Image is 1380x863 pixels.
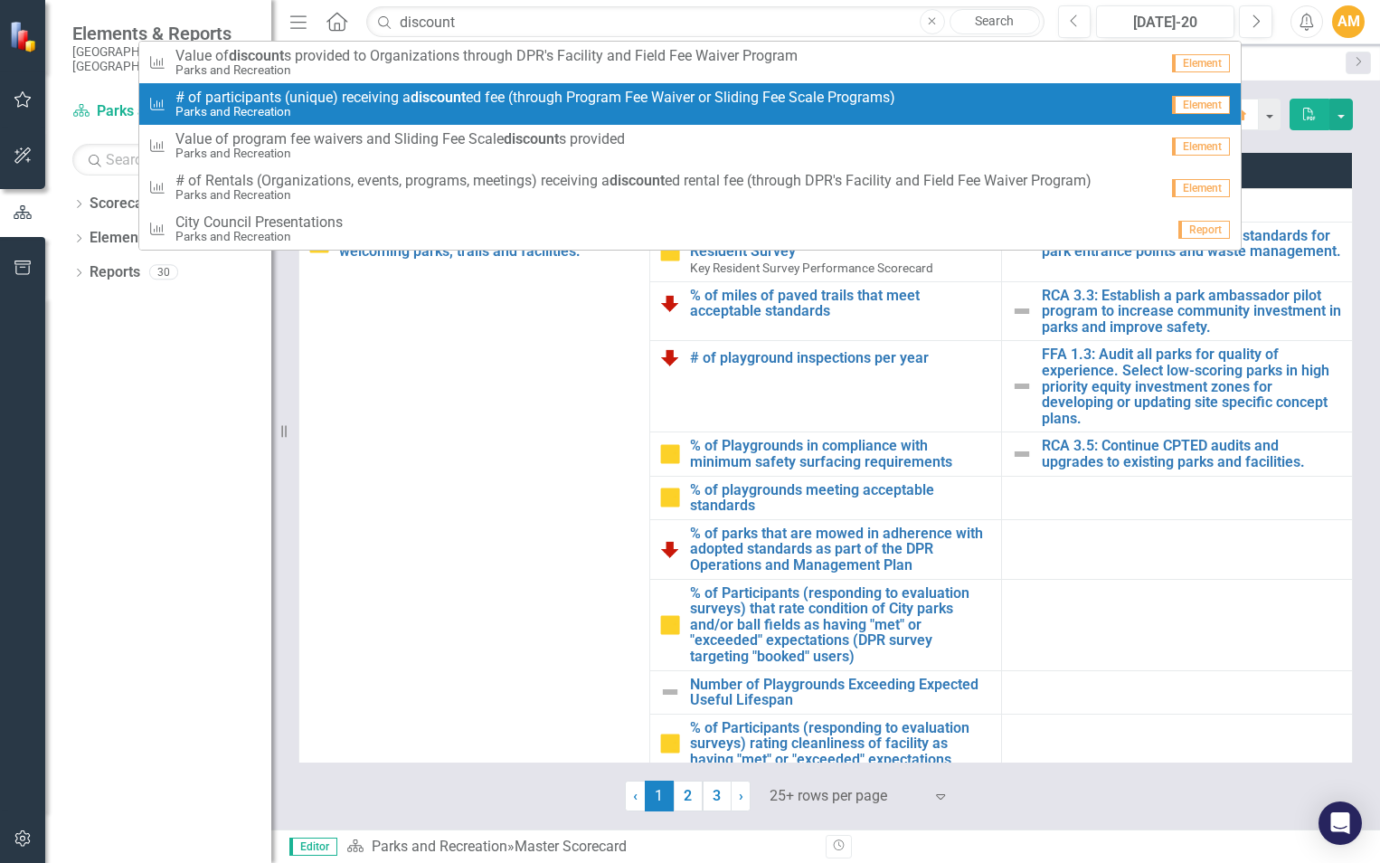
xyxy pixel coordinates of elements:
a: Reports [90,262,140,283]
a: Parks and Recreation [72,101,253,122]
div: Open Intercom Messenger [1319,801,1362,845]
a: Value of program fee waivers and Sliding Fee Scalediscounts providedParks and RecreationElement [139,125,1242,166]
a: FFA 1.3: Audit all parks for quality of experience. Select low-scoring parks in high priority equ... [1042,346,1343,426]
div: 30 [149,265,178,280]
td: Double-Click to Edit Right Click for Context Menu [1001,281,1352,341]
a: Elements [90,228,150,249]
td: Double-Click to Edit Right Click for Context Menu [650,281,1001,341]
a: % of playgrounds meeting acceptable standards [690,482,991,514]
img: ClearPoint Strategy [8,20,41,52]
td: Double-Click to Edit Right Click for Context Menu [1001,222,1352,281]
div: » [346,837,812,858]
small: [GEOGRAPHIC_DATA], [GEOGRAPHIC_DATA] [72,44,253,74]
a: RCA 3.3: Establish a park ambassador pilot program to increase community investment in parks and ... [1042,288,1343,336]
small: Parks and Recreation [175,188,1092,202]
a: RCA 3.5: Continue CPTED audits and upgrades to existing parks and facilities. [1042,438,1343,469]
img: Close to Target [659,614,681,636]
img: Close to Target [659,487,681,508]
span: Value of program fee waivers and Sliding Fee Scale s provided [175,131,625,147]
strong: discount [229,47,284,64]
a: Parks and Recreation [372,838,507,855]
td: Double-Click to Edit Right Click for Context Menu [650,476,1001,519]
img: Not Defined [1011,300,1033,322]
td: Double-Click to Edit Right Click for Context Menu [650,714,1001,773]
span: Element [1172,54,1230,72]
small: Parks and Recreation [175,105,895,119]
img: Needs Improvement [659,292,681,314]
span: Report [1178,221,1230,239]
a: Scorecards [90,194,164,214]
td: Double-Click to Edit Right Click for Context Menu [650,579,1001,670]
span: Elements & Reports [72,23,253,44]
span: Editor [289,838,337,856]
strong: discount [504,130,559,147]
span: › [739,787,743,804]
a: % of parks that are mowed in adherence with adopted standards as part of the DPR Operations and M... [690,526,991,574]
a: # of Rentals (Organizations, events, programs, meetings) receiving adiscounted rental fee (throug... [139,166,1242,208]
span: # of Rentals (Organizations, events, programs, meetings) receiving a ed rental fee (through DPR's... [175,173,1092,189]
img: Close to Target [659,241,681,262]
button: AM [1332,5,1365,38]
a: Search [950,9,1040,34]
div: Master Scorecard [515,838,627,855]
a: 3 [703,781,732,811]
td: Double-Click to Edit Right Click for Context Menu [650,432,1001,476]
a: Value ofdiscounts provided to Organizations through DPR's Facility and Field Fee Waiver ProgramPa... [139,42,1242,83]
img: Close to Target [659,443,681,465]
input: Search ClearPoint... [366,6,1044,38]
a: % of Participants (responding to evaluation surveys) that rate condition of City parks and/or bal... [690,585,991,665]
td: Double-Click to Edit Right Click for Context Menu [650,519,1001,579]
span: Element [1172,96,1230,114]
a: 2 [674,781,703,811]
a: % of Participants (responding to evaluation surveys) rating cleanliness of facility as having "me... [690,720,991,768]
a: # of participants (unique) receiving adiscounted fee (through Program Fee Waiver or Sliding Fee S... [139,83,1242,125]
img: Needs Improvement [659,346,681,368]
td: Double-Click to Edit Right Click for Context Menu [650,670,1001,714]
img: Not Defined [659,681,681,703]
a: City Council PresentationsParks and RecreationReport [139,208,1242,250]
span: ‹ [633,787,638,804]
span: City Council Presentations [175,214,343,231]
strong: discount [610,172,665,189]
span: # of participants (unique) receiving a ed fee (through Program Fee Waiver or Sliding Fee Scale Pr... [175,90,895,106]
span: Element [1172,179,1230,197]
td: Double-Click to Edit Right Click for Context Menu [650,341,1001,432]
a: Number of Playgrounds Exceeding Expected Useful Lifespan [690,677,991,708]
td: Double-Click to Edit Right Click for Context Menu [650,222,1001,281]
span: Value of s provided to Organizations through DPR's Facility and Field Fee Waiver Program [175,48,798,64]
a: # of playground inspections per year [690,350,991,366]
img: Not Defined [1011,375,1033,397]
div: [DATE]-20 [1102,12,1228,33]
td: Double-Click to Edit Right Click for Context Menu [1001,432,1352,476]
img: Not Defined [1011,443,1033,465]
span: Key Resident Survey Performance Scorecard [690,261,933,275]
td: Double-Click to Edit Right Click for Context Menu [1001,341,1352,432]
button: [DATE]-20 [1096,5,1234,38]
small: Parks and Recreation [175,230,343,243]
strong: discount [411,89,466,106]
small: Parks and Recreation [175,147,625,160]
input: Search Below... [72,144,253,175]
img: Needs Improvement [659,538,681,560]
small: Parks and Recreation [175,63,798,77]
a: % of miles of paved trails that meet acceptable standards [690,288,991,319]
span: 1 [645,781,674,811]
a: % of Playgrounds in compliance with minimum safety surfacing requirements [690,438,991,469]
td: Double-Click to Edit Right Click for Context Menu [299,222,650,832]
span: Element [1172,138,1230,156]
img: Close to Target [659,733,681,754]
